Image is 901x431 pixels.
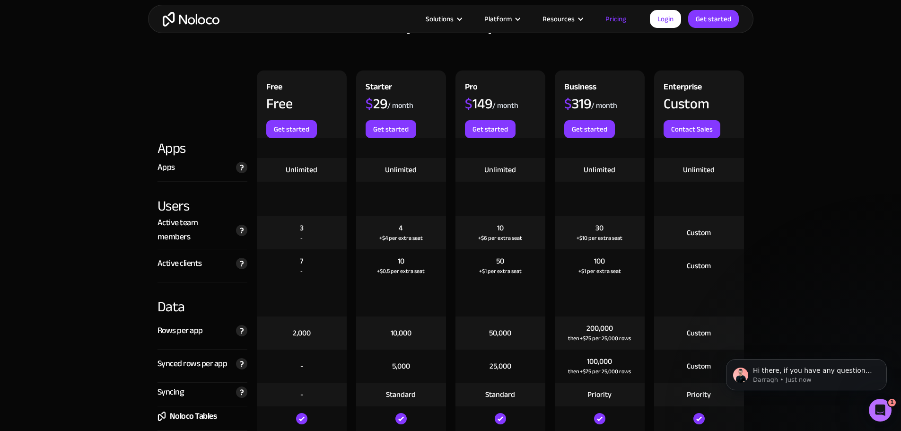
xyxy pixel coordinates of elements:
[595,223,604,233] div: 30
[664,97,709,111] div: Custom
[594,13,638,25] a: Pricing
[687,328,711,338] div: Custom
[465,120,516,138] a: Get started
[490,361,511,371] div: 25,000
[157,256,202,271] div: Active clients
[577,233,622,243] div: +$10 per extra seat
[591,100,617,111] div: / month
[377,266,425,276] div: +$0.5 per extra seat
[687,261,711,271] div: Custom
[300,256,303,266] div: 7
[687,361,711,371] div: Custom
[414,13,472,25] div: Solutions
[293,328,311,338] div: 2,000
[587,389,612,400] div: Priority
[531,13,594,25] div: Resources
[300,389,303,400] div: -
[385,165,417,175] div: Unlimited
[266,120,317,138] a: Get started
[687,389,711,400] div: Priority
[266,80,282,97] div: Free
[286,165,317,175] div: Unlimited
[568,334,631,343] div: then +$75 per 25,000 rows
[492,100,518,111] div: / month
[888,399,896,406] span: 1
[157,324,203,338] div: Rows per app
[157,160,175,175] div: Apps
[163,12,219,26] a: home
[157,385,184,399] div: Syncing
[379,233,423,243] div: +$4 per extra seat
[489,328,511,338] div: 50,000
[300,266,303,276] div: -
[484,13,512,25] div: Platform
[399,223,403,233] div: 4
[465,97,492,111] div: 149
[157,357,227,371] div: Synced rows per app
[587,356,612,367] div: 100,000
[479,266,522,276] div: +$1 per extra seat
[157,216,231,244] div: Active team members
[392,361,410,371] div: 5,000
[542,13,575,25] div: Resources
[366,80,392,97] div: Starter
[170,409,217,423] div: Noloco Tables
[266,97,293,111] div: Free
[869,399,892,422] iframe: Intercom live chat
[391,328,411,338] div: 10,000
[688,10,739,28] a: Get started
[564,97,591,111] div: 319
[568,367,631,376] div: then +$75 per 25,000 rows
[366,97,387,111] div: 29
[683,165,715,175] div: Unlimited
[586,323,613,334] div: 200,000
[157,138,247,158] div: Apps
[496,256,504,266] div: 50
[472,13,531,25] div: Platform
[497,223,504,233] div: 10
[465,90,472,117] span: $
[300,223,304,233] div: 3
[687,228,711,238] div: Custom
[664,120,720,138] a: Contact Sales
[650,10,681,28] a: Login
[484,165,516,175] div: Unlimited
[386,389,416,400] div: Standard
[426,13,454,25] div: Solutions
[366,120,416,138] a: Get started
[398,256,404,266] div: 10
[564,90,572,117] span: $
[584,165,615,175] div: Unlimited
[300,361,303,371] div: -
[300,233,303,243] div: -
[157,282,247,317] div: Data
[485,389,515,400] div: Standard
[465,80,478,97] div: Pro
[664,80,702,97] div: Enterprise
[366,90,373,117] span: $
[564,80,596,97] div: Business
[564,120,615,138] a: Get started
[478,233,522,243] div: +$6 per extra seat
[712,339,901,405] iframe: Intercom notifications message
[157,182,247,216] div: Users
[594,256,605,266] div: 100
[578,266,621,276] div: +$1 per extra seat
[387,100,413,111] div: / month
